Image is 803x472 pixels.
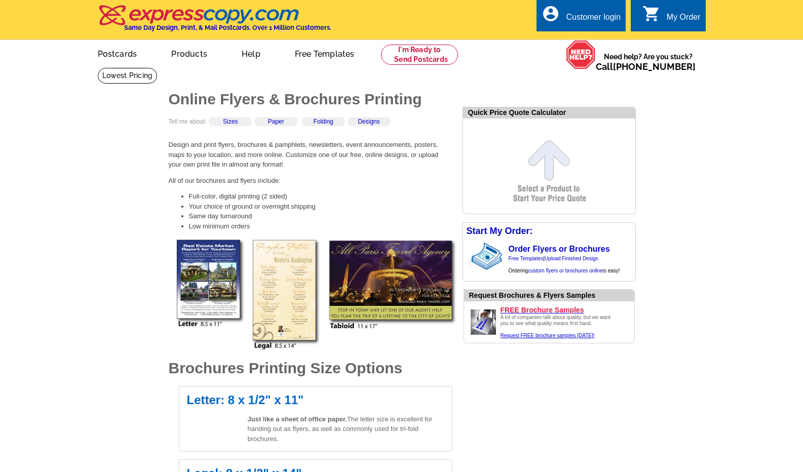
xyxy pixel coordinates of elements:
a: shopping_cart My Order [642,11,701,24]
img: full-color flyers and brochures [174,239,457,350]
div: My Order [667,13,701,27]
i: shopping_cart [642,5,661,23]
a: Request FREE samples of our brochures printing [468,332,499,339]
a: Products [155,41,223,65]
h4: Same Day Design, Print, & Mail Postcards. Over 1 Million Customers. [124,24,331,31]
p: All of our brochures and flyers include: [169,176,452,186]
p: The letter size is excellent for handing out as flyers, as well as commonly used for tri-fold bro... [248,414,444,444]
div: Start My Order: [463,223,635,240]
span: Just like a sheet of office paper. [248,415,348,423]
img: Request FREE samples of our brochures printing [468,307,499,337]
a: FREE Brochure Samples [501,305,630,314]
span: Need help? Are you stuck? [596,52,701,72]
div: Want to know how your brochure printing will look before you order it? Check our work. [469,290,634,301]
li: Low minimum orders [189,221,452,231]
div: Quick Price Quote Calculator [463,107,635,119]
a: [PHONE_NUMBER] [613,61,696,72]
a: custom flyers or brochures online [528,268,602,273]
span: Call [596,61,696,72]
p: Design and print flyers, brochures & pamphlets, newsletters, event announcements, posters, maps t... [169,140,452,170]
h1: Online Flyers & Brochures Printing [169,92,452,107]
div: A lot of companies talk about quality, but we want you to see what quality means first hand. [501,314,617,339]
a: Sizes [223,118,238,125]
h2: Letter: 8 x 1/2" x 11" [187,394,444,406]
a: Request FREE samples of our flyer & brochure printing. [501,333,595,338]
a: Help [225,41,277,65]
li: Full-color, digital printing (2 sided) [189,191,452,202]
span: | Ordering is easy! [509,256,620,273]
li: Same day turnaround [189,211,452,221]
a: account_circle Customer login [542,11,621,24]
a: Upload Finished Design [545,256,598,261]
a: Designs [358,118,379,125]
a: Free Templates [279,41,371,65]
a: Free Templates [509,256,544,261]
div: Tell me about: [169,117,452,134]
div: Customer login [566,13,621,27]
img: background image for brochures and flyers arrow [463,240,471,273]
a: Same Day Design, Print, & Mail Postcards. Over 1 Million Customers. [98,12,331,31]
li: Your choice of ground or overnight shipping [189,202,452,212]
h1: Brochures Printing Size Options [169,361,452,376]
a: Order Flyers or Brochures [509,245,610,253]
img: help [566,40,596,69]
a: Paper [268,118,284,125]
a: Postcards [82,41,154,65]
a: Folding [313,118,333,125]
i: account_circle [542,5,560,23]
img: stack of brochures with custom content [471,240,507,273]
